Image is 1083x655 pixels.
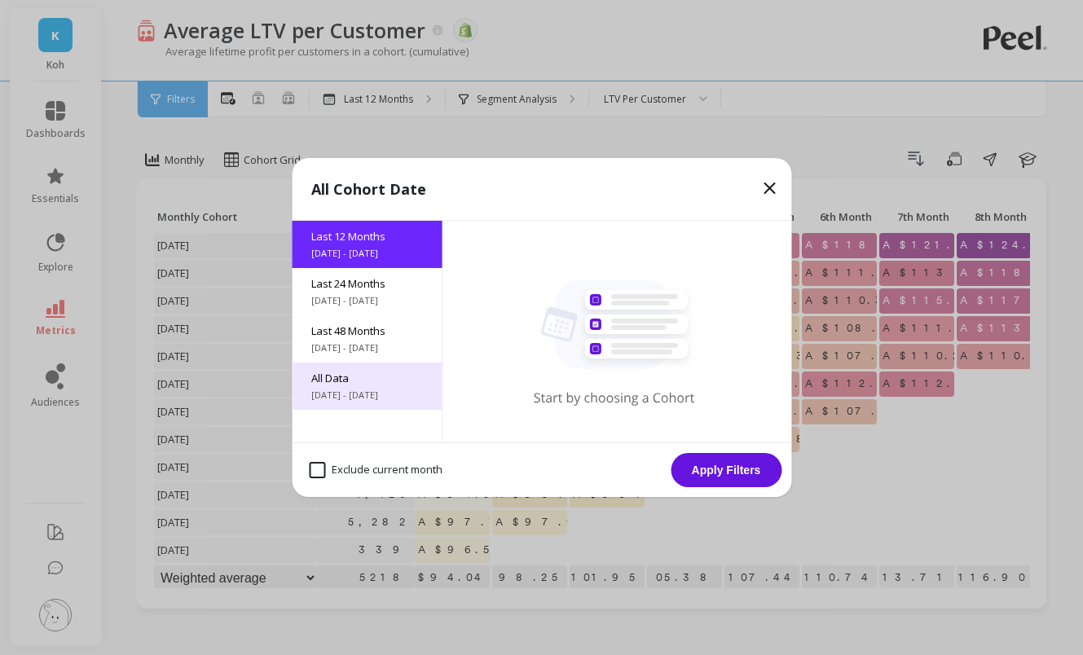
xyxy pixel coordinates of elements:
[311,247,422,260] span: [DATE] - [DATE]
[671,453,781,487] button: Apply Filters
[311,341,422,354] span: [DATE] - [DATE]
[311,294,422,307] span: [DATE] - [DATE]
[311,371,422,385] span: All Data
[311,229,422,244] span: Last 12 Months
[311,389,422,402] span: [DATE] - [DATE]
[309,462,442,478] span: Exclude current month
[311,178,426,200] p: All Cohort Date
[311,276,422,291] span: Last 24 Months
[311,323,422,338] span: Last 48 Months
